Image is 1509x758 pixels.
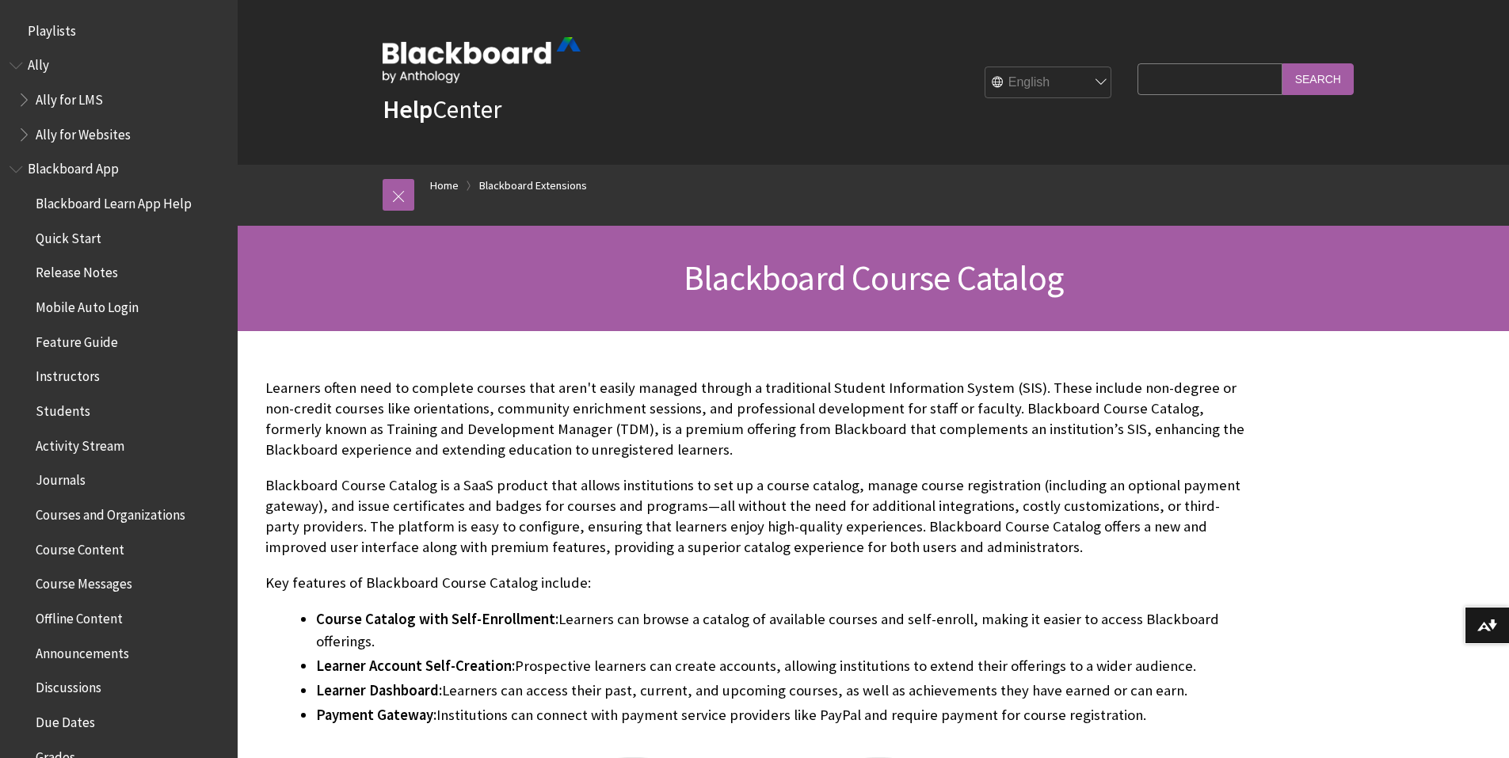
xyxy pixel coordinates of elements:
span: Learner Account Self-Creation: [316,657,515,675]
span: Announcements [36,640,129,661]
span: Offline Content [36,605,123,627]
span: Due Dates [36,709,95,730]
strong: Help [383,93,433,125]
p: Learners often need to complete courses that aren't easily managed through a traditional Student ... [265,378,1248,461]
span: Ally for Websites [36,121,131,143]
span: Course Catalog with Self-Enrollment: [316,610,558,628]
select: Site Language Selector [985,67,1112,99]
li: Learners can access their past, current, and upcoming courses, as well as achievements they have ... [316,680,1248,702]
a: Blackboard Extensions [479,176,587,196]
img: Blackboard by Anthology [383,37,581,83]
span: Blackboard Learn App Help [36,190,192,211]
span: Mobile Auto Login [36,294,139,315]
span: Blackboard App [28,156,119,177]
span: Ally for LMS [36,86,103,108]
span: Course Content [36,536,124,558]
span: Learner Dashboard: [316,681,442,699]
span: Payment Gateway: [316,706,436,724]
nav: Book outline for Anthology Ally Help [10,52,228,148]
span: Journals [36,467,86,489]
span: Blackboard Course Catalog [684,256,1063,299]
span: Playlists [28,17,76,39]
span: Course Messages [36,571,132,592]
span: Courses and Organizations [36,501,185,523]
li: Prospective learners can create accounts, allowing institutions to extend their offerings to a wi... [316,655,1248,677]
span: Activity Stream [36,432,124,454]
p: Key features of Blackboard Course Catalog include: [265,573,1248,593]
li: Institutions can connect with payment service providers like PayPal and require payment for cours... [316,704,1248,726]
span: Discussions [36,674,101,695]
p: Blackboard Course Catalog is a SaaS product that allows institutions to set up a course catalog, ... [265,475,1248,558]
span: Students [36,398,90,419]
nav: Book outline for Playlists [10,17,228,44]
input: Search [1282,63,1354,94]
span: Instructors [36,364,100,385]
span: Release Notes [36,260,118,281]
span: Ally [28,52,49,74]
span: Feature Guide [36,329,118,350]
a: Home [430,176,459,196]
li: Learners can browse a catalog of available courses and self-enroll, making it easier to access Bl... [316,608,1248,653]
a: HelpCenter [383,93,501,125]
span: Quick Start [36,225,101,246]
